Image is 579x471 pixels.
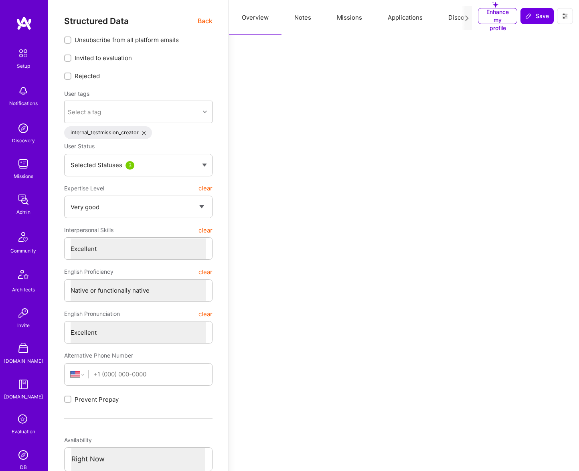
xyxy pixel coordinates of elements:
div: Select a tag [68,108,101,116]
img: setup [15,45,32,62]
img: caret [202,164,207,167]
img: Admin Search [15,447,31,463]
span: Expertise Level [64,181,104,196]
span: Alternative Phone Number [64,352,133,359]
button: clear [198,307,213,321]
div: Admin [16,208,30,216]
button: Save [520,8,554,24]
span: Invited to evaluation [75,54,132,62]
div: [DOMAIN_NAME] [4,392,43,401]
i: icon SuggestedTeams [492,1,498,8]
img: Invite [15,305,31,321]
span: Save [525,12,549,20]
i: icon Chevron [203,110,207,114]
img: teamwork [15,156,31,172]
img: admin teamwork [15,192,31,208]
div: Evaluation [12,427,35,436]
span: Rejected [75,72,100,80]
div: 3 [126,161,134,170]
div: Discovery [12,136,35,145]
img: discovery [15,120,31,136]
span: Selected Statuses [71,161,122,169]
input: +1 (000) 000-0000 [93,364,206,384]
span: Back [198,16,213,26]
div: Setup [17,62,30,70]
button: clear [198,265,213,279]
img: bell [15,83,31,99]
button: Enhance my profile [478,8,517,24]
label: User tags [64,90,89,97]
div: internal_testmission_creator [64,126,152,139]
img: A Store [15,341,31,357]
i: icon Close [142,131,146,135]
div: Notifications [9,99,38,107]
div: Architects [12,285,35,294]
span: English Proficiency [64,265,113,279]
span: User Status [64,143,95,150]
span: Prevent Prepay [75,395,119,404]
i: icon Next [464,15,470,21]
img: logo [16,16,32,30]
span: Interpersonal Skills [64,223,113,237]
span: English Pronunciation [64,307,120,321]
div: Community [10,247,36,255]
img: Community [14,227,33,247]
div: Missions [14,172,33,180]
div: Invite [17,321,30,329]
button: clear [198,181,213,196]
div: Availability [64,433,213,447]
img: Architects [14,266,33,285]
button: clear [198,223,213,237]
i: icon SelectionTeam [16,412,31,427]
span: Unsubscribe from all platform emails [75,36,179,44]
span: Structured Data [64,16,129,26]
div: [DOMAIN_NAME] [4,357,43,365]
img: guide book [15,376,31,392]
